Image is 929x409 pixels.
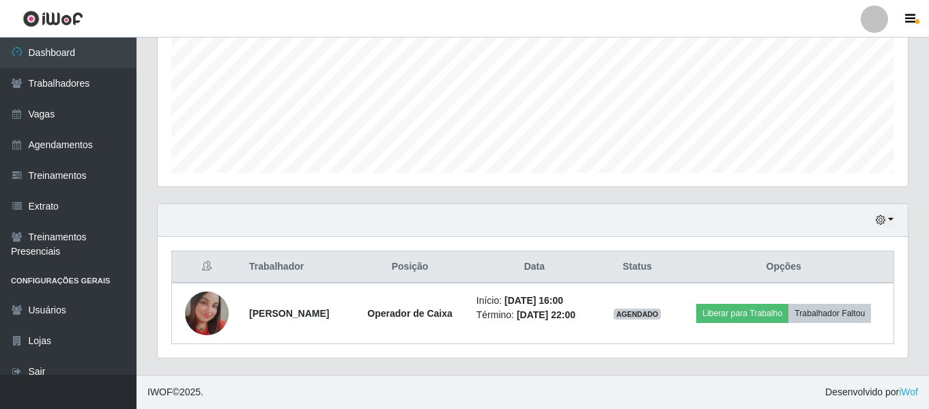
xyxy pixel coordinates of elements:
[504,295,563,306] time: [DATE] 16:00
[696,304,788,323] button: Liberar para Trabalho
[352,251,468,283] th: Posição
[674,251,894,283] th: Opções
[614,309,661,320] span: AGENDADO
[899,386,918,397] a: iWof
[517,309,575,320] time: [DATE] 22:00
[147,385,203,399] span: © 2025 .
[788,304,871,323] button: Trabalhador Faltou
[476,308,592,322] li: Término:
[147,386,173,397] span: IWOF
[23,10,83,27] img: CoreUI Logo
[476,294,592,308] li: Início:
[601,251,674,283] th: Status
[241,251,352,283] th: Trabalhador
[825,385,918,399] span: Desenvolvido por
[185,292,229,335] img: 1749572349295.jpeg
[468,251,601,283] th: Data
[367,308,453,319] strong: Operador de Caixa
[249,308,329,319] strong: [PERSON_NAME]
